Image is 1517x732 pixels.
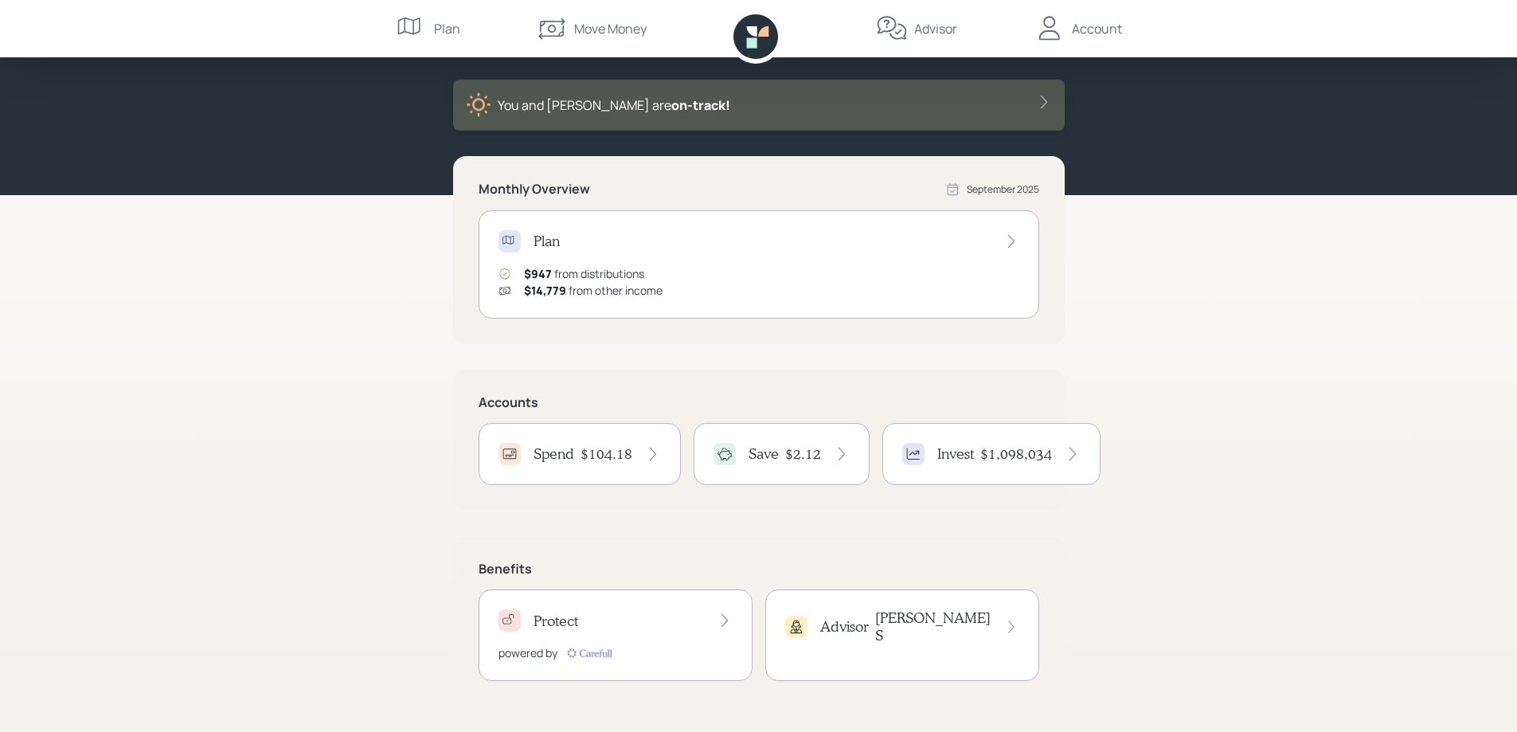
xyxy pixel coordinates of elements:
div: Account [1072,19,1122,38]
h4: $2.12 [785,445,821,463]
div: Move Money [574,19,647,38]
h4: Plan [534,233,560,250]
span: on‑track! [671,96,730,114]
span: $14,779 [524,283,566,298]
h4: Save [749,445,779,463]
h5: Benefits [479,562,1039,577]
img: sunny-XHVQM73Q.digested.png [466,92,491,118]
h5: Accounts [479,395,1039,410]
h4: $104.18 [581,445,632,463]
div: powered by [498,644,557,661]
h4: Spend [534,445,574,463]
img: carefull-M2HCGCDH.digested.png [564,645,615,661]
span: $947 [524,266,552,281]
div: from other income [524,282,663,299]
h4: [PERSON_NAME] S [875,609,992,644]
h4: Invest [937,445,974,463]
h4: Advisor [820,618,869,636]
h4: $1,098,034 [980,445,1052,463]
div: Plan [434,19,460,38]
div: September 2025 [967,182,1039,197]
h4: Protect [534,613,578,630]
h5: Monthly Overview [479,182,590,197]
div: Advisor [914,19,957,38]
div: You and [PERSON_NAME] are [498,96,730,115]
div: from distributions [524,265,644,282]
